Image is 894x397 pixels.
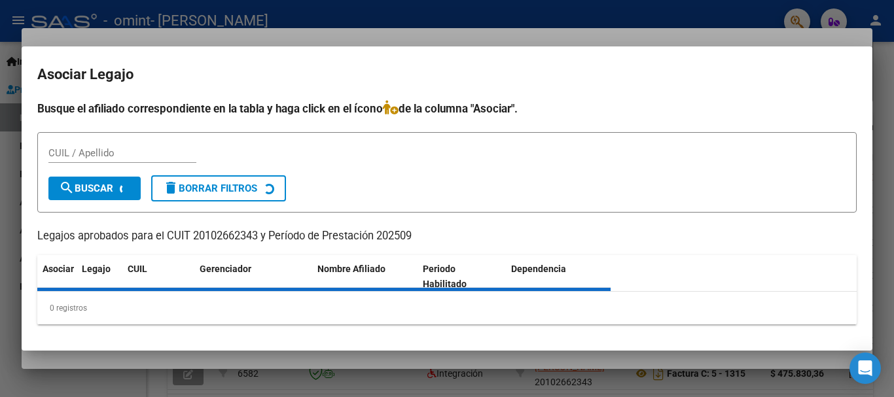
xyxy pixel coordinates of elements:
h4: Busque el afiliado correspondiente en la tabla y haga click en el ícono de la columna "Asociar". [37,100,857,117]
span: CUIL [128,264,147,274]
mat-icon: search [59,180,75,196]
datatable-header-cell: Asociar [37,255,77,298]
span: Asociar [43,264,74,274]
span: Nombre Afiliado [317,264,385,274]
datatable-header-cell: Legajo [77,255,122,298]
span: Gerenciador [200,264,251,274]
div: 0 registros [37,292,857,324]
span: Borrar Filtros [163,182,257,194]
span: Periodo Habilitado [423,264,467,289]
h2: Asociar Legajo [37,62,857,87]
p: Legajos aprobados para el CUIT 20102662343 y Período de Prestación 202509 [37,228,857,245]
datatable-header-cell: Dependencia [506,255,611,298]
datatable-header-cell: Periodo Habilitado [418,255,506,298]
span: Dependencia [511,264,566,274]
datatable-header-cell: Nombre Afiliado [312,255,418,298]
span: Legajo [82,264,111,274]
datatable-header-cell: Gerenciador [194,255,312,298]
span: Buscar [59,182,113,194]
button: Buscar [48,177,141,200]
button: Borrar Filtros [151,175,286,201]
div: Open Intercom Messenger [849,353,881,384]
mat-icon: delete [163,180,179,196]
datatable-header-cell: CUIL [122,255,194,298]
